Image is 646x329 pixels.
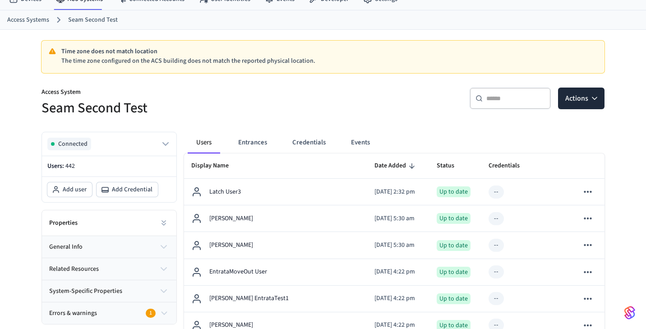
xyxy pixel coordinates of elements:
button: system-specific properties [42,280,176,302]
button: Events [344,132,377,153]
button: Add user [47,182,92,197]
p: [DATE] 5:30 am [374,214,422,223]
p: [PERSON_NAME] [209,214,253,223]
button: Entrances [231,132,274,153]
button: Actions [558,88,604,109]
div: -- [494,267,498,277]
span: Credentials [489,159,531,173]
button: Credentials [285,132,333,153]
p: Access System [42,88,318,99]
p: [PERSON_NAME] [209,241,253,250]
button: Connected [47,138,171,150]
span: Date Added [374,159,418,173]
div: -- [494,294,498,303]
p: The time zone configured on the ACS building does not match the reported physical location. [61,56,597,66]
p: EntrataMoveOut User [209,267,267,277]
span: general info [49,242,83,252]
span: Status [437,159,466,173]
span: 442 [65,162,75,171]
span: Errors & warnings [49,309,97,318]
div: -- [494,241,498,250]
p: Latch User3 [209,187,241,197]
span: Add Credential [112,185,152,194]
a: Access Systems [7,15,49,25]
p: Users: [47,162,171,171]
div: Up to date [437,186,471,197]
div: -- [494,187,498,197]
div: Up to date [437,267,471,278]
button: Users [188,132,220,153]
button: Add Credential [97,182,158,197]
div: Up to date [437,293,471,304]
div: -- [494,214,498,223]
button: Errors & warnings1 [42,302,176,324]
p: [DATE] 4:22 pm [374,267,422,277]
p: Time zone does not match location [61,47,597,56]
span: Display Name [191,159,240,173]
button: related resources [42,258,176,280]
p: [DATE] 4:22 pm [374,294,422,303]
p: [DATE] 5:30 am [374,241,422,250]
div: Up to date [437,213,471,224]
p: [DATE] 2:32 pm [374,187,422,197]
button: general info [42,236,176,258]
p: [PERSON_NAME] EntrataTest1 [209,294,289,303]
h2: Properties [49,218,78,227]
h5: Seam Second Test [42,99,318,117]
a: Seam Second Test [68,15,118,25]
div: 1 [146,309,156,318]
span: related resources [49,264,99,274]
span: Add user [63,185,87,194]
span: Connected [58,139,88,148]
span: system-specific properties [49,287,122,296]
div: Up to date [437,240,471,251]
img: SeamLogoGradient.69752ec5.svg [624,306,635,320]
